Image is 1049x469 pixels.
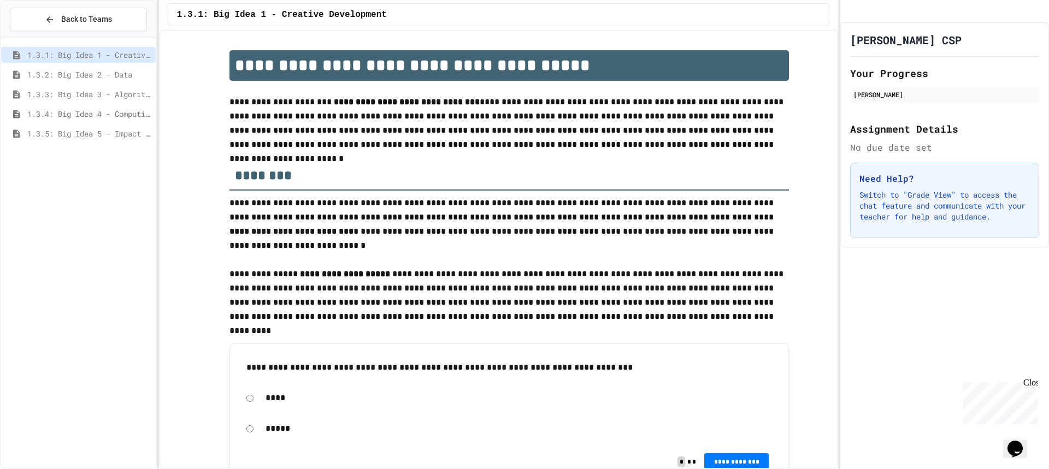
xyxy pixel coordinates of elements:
[177,8,387,21] span: 1.3.1: Big Idea 1 - Creative Development
[853,90,1036,99] div: [PERSON_NAME]
[958,378,1038,424] iframe: chat widget
[859,172,1030,185] h3: Need Help?
[850,32,962,48] h1: [PERSON_NAME] CSP
[27,49,151,61] span: 1.3.1: Big Idea 1 - Creative Development
[850,121,1039,136] h2: Assignment Details
[10,8,147,31] button: Back to Teams
[27,69,151,80] span: 1.3.2: Big Idea 2 - Data
[27,128,151,139] span: 1.3.5: Big Idea 5 - Impact of Computing
[27,88,151,100] span: 1.3.3: Big Idea 3 - Algorithms and Programming
[850,66,1039,81] h2: Your Progress
[27,108,151,120] span: 1.3.4: Big Idea 4 - Computing Systems and Networks
[1003,425,1038,458] iframe: chat widget
[850,141,1039,154] div: No due date set
[859,189,1030,222] p: Switch to "Grade View" to access the chat feature and communicate with your teacher for help and ...
[4,4,75,69] div: Chat with us now!Close
[61,14,112,25] span: Back to Teams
